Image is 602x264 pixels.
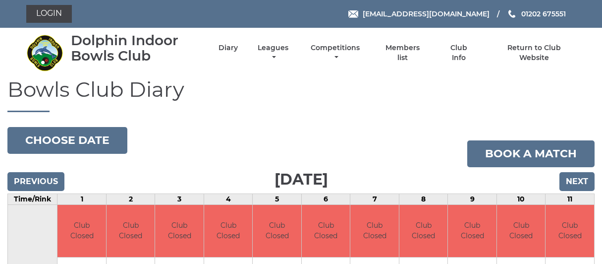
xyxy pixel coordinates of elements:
a: Phone us 01202 675551 [507,8,566,19]
img: Email [348,10,358,18]
td: Club Closed [57,205,106,257]
td: Club Closed [107,205,155,257]
input: Next [559,172,595,191]
td: 11 [546,194,595,205]
td: Club Closed [448,205,496,257]
td: Time/Rink [8,194,57,205]
a: Book a match [467,140,595,167]
span: [EMAIL_ADDRESS][DOMAIN_NAME] [363,9,490,18]
a: Diary [219,43,238,53]
td: 2 [106,194,155,205]
td: 6 [301,194,350,205]
td: 5 [253,194,302,205]
a: Email [EMAIL_ADDRESS][DOMAIN_NAME] [348,8,490,19]
td: 10 [496,194,546,205]
td: Club Closed [350,205,399,257]
td: 7 [350,194,399,205]
a: Return to Club Website [492,43,576,63]
td: Club Closed [399,205,448,257]
a: Login [26,5,72,23]
a: Competitions [309,43,363,63]
td: 9 [448,194,497,205]
img: Phone us [508,10,515,18]
td: Club Closed [253,205,301,257]
td: Club Closed [497,205,546,257]
div: Dolphin Indoor Bowls Club [71,33,201,64]
td: 8 [399,194,448,205]
input: Previous [7,172,64,191]
td: Club Closed [204,205,253,257]
td: 4 [204,194,253,205]
td: Club Closed [546,205,594,257]
a: Club Info [443,43,475,63]
button: Choose date [7,127,127,154]
img: Dolphin Indoor Bowls Club [26,34,63,71]
span: 01202 675551 [521,9,566,18]
td: Club Closed [302,205,350,257]
td: 3 [155,194,204,205]
td: 1 [57,194,107,205]
a: Members list [380,43,425,63]
h1: Bowls Club Diary [7,78,595,112]
td: Club Closed [155,205,204,257]
a: Leagues [255,43,291,63]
